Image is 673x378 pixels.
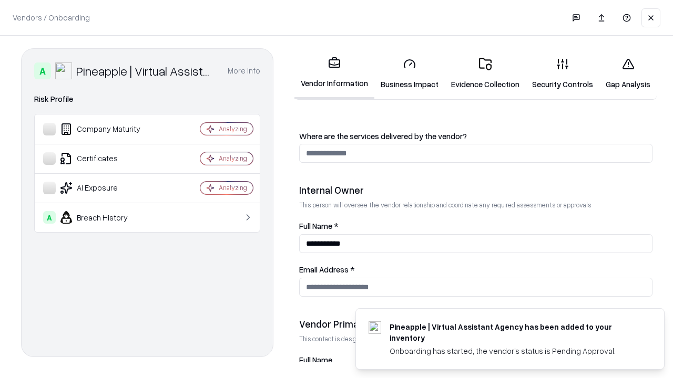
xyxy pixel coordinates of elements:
div: Breach History [43,211,169,224]
div: Company Maturity [43,123,169,135]
label: Full Name [299,356,652,364]
label: Email Address * [299,266,652,274]
div: Analyzing [219,154,247,163]
div: Pineapple | Virtual Assistant Agency has been added to your inventory [390,321,639,343]
a: Business Impact [374,49,445,98]
div: A [43,211,56,224]
div: Internal Owner [299,184,652,196]
p: This person will oversee the vendor relationship and coordinate any required assessments or appro... [299,201,652,209]
img: trypineapple.com [369,321,381,334]
p: Vendors / Onboarding [13,12,90,23]
img: Pineapple | Virtual Assistant Agency [55,62,72,79]
label: Full Name * [299,222,652,230]
button: More info [228,61,260,80]
a: Gap Analysis [599,49,657,98]
div: A [34,62,51,79]
div: Analyzing [219,124,247,133]
div: Certificates [43,152,169,165]
div: Pineapple | Virtual Assistant Agency [76,62,215,79]
div: Vendor Primary Contact [299,318,652,330]
div: AI Exposure [43,182,169,194]
a: Vendor Information [294,48,374,99]
a: Evidence Collection [445,49,526,98]
div: Risk Profile [34,93,260,106]
a: Security Controls [526,49,599,98]
div: Onboarding has started, the vendor's status is Pending Approval. [390,345,639,356]
label: Where are the services delivered by the vendor? [299,132,652,140]
p: This contact is designated to receive the assessment request from Shift [299,334,652,343]
div: Analyzing [219,183,247,192]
